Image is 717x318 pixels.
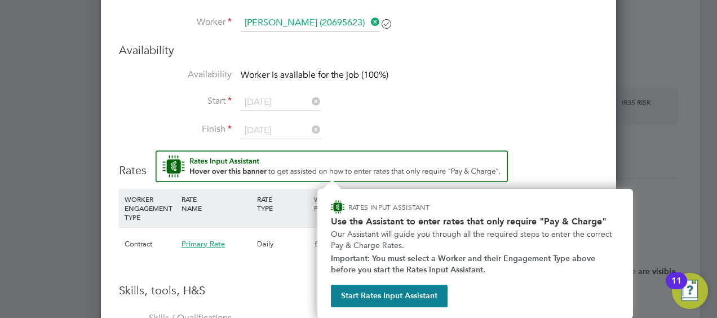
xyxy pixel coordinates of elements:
[311,228,368,260] div: £450.00
[331,216,619,227] h2: Use the Assistant to enter rates that only require "Pay & Charge"
[671,281,681,295] div: 11
[179,189,254,218] div: RATE NAME
[241,122,321,139] input: Select one
[348,202,490,212] p: RATES INPUT ASSISTANT
[119,123,232,135] label: Finish
[119,95,232,107] label: Start
[331,229,619,251] p: Our Assistant will guide you through all the required steps to enter the correct Pay & Charge Rates.
[122,228,179,260] div: Contract
[331,254,597,275] strong: Important: You must select a Worker and their Engagement Type above before you start the Rates In...
[331,200,344,214] img: ENGAGE Assistant Icon
[156,151,508,182] button: Rate Assistant
[672,273,708,309] button: Open Resource Center, 11 new notifications
[119,151,598,178] h3: Rates
[311,189,368,218] div: WORKER PAY RATE
[241,69,388,81] span: Worker is available for the job (100%)
[119,283,598,298] h3: Skills, tools, H&S
[241,15,380,32] input: Search for...
[254,189,311,218] div: RATE TYPE
[119,16,232,28] label: Worker
[119,43,598,58] h3: Availability
[254,228,311,260] div: Daily
[119,69,232,81] label: Availability
[122,189,179,227] div: WORKER ENGAGEMENT TYPE
[182,239,225,249] span: Primary Rate
[331,285,448,307] button: Start Rates Input Assistant
[241,94,321,111] input: Select one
